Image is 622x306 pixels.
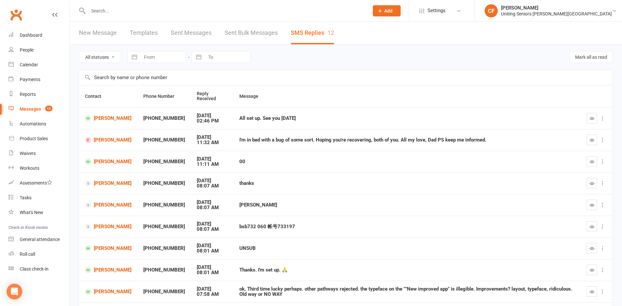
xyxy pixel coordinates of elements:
[197,286,228,292] div: [DATE]
[140,52,186,63] input: From
[8,7,24,23] a: Clubworx
[9,205,69,220] a: What's New
[143,202,185,208] div: [PHONE_NUMBER]
[239,137,575,143] div: I'm in bed with a bug of some sort. Hoping you're recovering, both of you. All my love, Dad PS ke...
[197,270,228,275] div: 08:01 AM
[7,284,22,299] div: Open Intercom Messenger
[197,292,228,297] div: 07:58 AM
[171,22,211,44] a: Sent Messages
[85,137,131,143] a: [PERSON_NAME]
[20,121,46,126] div: Automations
[373,5,401,16] button: Add
[501,5,612,11] div: [PERSON_NAME]
[570,51,613,63] button: Mark all as read
[233,85,581,107] th: Message
[143,224,185,229] div: [PHONE_NUMBER]
[485,4,498,17] div: CF
[9,57,69,72] a: Calendar
[137,85,191,107] th: Phone Number
[197,221,228,227] div: [DATE]
[20,62,38,67] div: Calendar
[197,243,228,249] div: [DATE]
[197,248,228,254] div: 08:01 AM
[20,77,40,82] div: Payments
[9,87,69,102] a: Reports
[197,135,228,140] div: [DATE]
[85,245,131,251] a: [PERSON_NAME]
[197,162,228,167] div: 11:11 AM
[143,159,185,164] div: [PHONE_NUMBER]
[197,227,228,232] div: 08:07 AM
[428,3,446,18] span: Settings
[9,28,69,43] a: Dashboard
[85,180,131,186] a: [PERSON_NAME]
[501,11,612,17] div: Uniting Seniors [PERSON_NAME][GEOGRAPHIC_DATA]
[9,176,69,190] a: Assessments
[79,22,117,44] a: New Message
[197,118,228,124] div: 02:46 PM
[20,266,49,272] div: Class check-in
[9,43,69,57] a: People
[239,286,575,297] div: ok, Third time lucky perhaps. other pathways rejected. the typeface on the ""New improved app" is...
[291,22,334,44] a: SMS Replies12
[9,131,69,146] a: Product Sales
[239,181,575,186] div: thanks
[20,210,43,215] div: What's New
[9,262,69,276] a: Class kiosk mode
[85,202,131,208] a: [PERSON_NAME]
[197,113,228,119] div: [DATE]
[9,232,69,247] a: General attendance kiosk mode
[20,180,52,186] div: Assessments
[9,161,69,176] a: Workouts
[143,137,185,143] div: [PHONE_NUMBER]
[45,106,52,111] span: 12
[85,289,131,295] a: [PERSON_NAME]
[85,159,131,165] a: [PERSON_NAME]
[197,265,228,270] div: [DATE]
[20,33,42,38] div: Dashboard
[20,151,36,156] div: Waivers
[197,140,228,145] div: 11:32 AM
[9,247,69,262] a: Roll call
[191,85,233,107] th: Reply Received
[20,47,33,53] div: People
[239,224,575,229] div: bsb732 060 帐号733197
[85,224,131,230] a: [PERSON_NAME]
[86,6,364,15] input: Search...
[85,115,131,121] a: [PERSON_NAME]
[20,92,36,97] div: Reports
[130,22,158,44] a: Templates
[205,52,250,63] input: To
[197,156,228,162] div: [DATE]
[143,267,185,273] div: [PHONE_NUMBER]
[197,205,228,210] div: 08:07 AM
[143,116,185,121] div: [PHONE_NUMBER]
[9,190,69,205] a: Tasks
[20,195,31,200] div: Tasks
[143,246,185,251] div: [PHONE_NUMBER]
[197,200,228,205] div: [DATE]
[9,72,69,87] a: Payments
[239,116,575,121] div: All set up. See you [DATE]
[79,85,137,107] th: Contact
[197,178,228,184] div: [DATE]
[79,70,612,85] input: Search by name or phone number
[239,246,575,251] div: UNSUB
[239,202,575,208] div: [PERSON_NAME]
[239,159,575,164] div: 00
[20,251,35,257] div: Roll call
[20,136,48,141] div: Product Sales
[20,165,39,171] div: Workouts
[9,102,69,117] a: Messages 12
[197,183,228,189] div: 08:07 AM
[143,181,185,186] div: [PHONE_NUMBER]
[9,146,69,161] a: Waivers
[384,8,392,13] span: Add
[143,289,185,295] div: [PHONE_NUMBER]
[328,29,334,36] div: 12
[20,106,41,112] div: Messages
[85,267,131,273] a: [PERSON_NAME]
[225,22,278,44] a: Sent Bulk Messages
[9,117,69,131] a: Automations
[20,237,60,242] div: General attendance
